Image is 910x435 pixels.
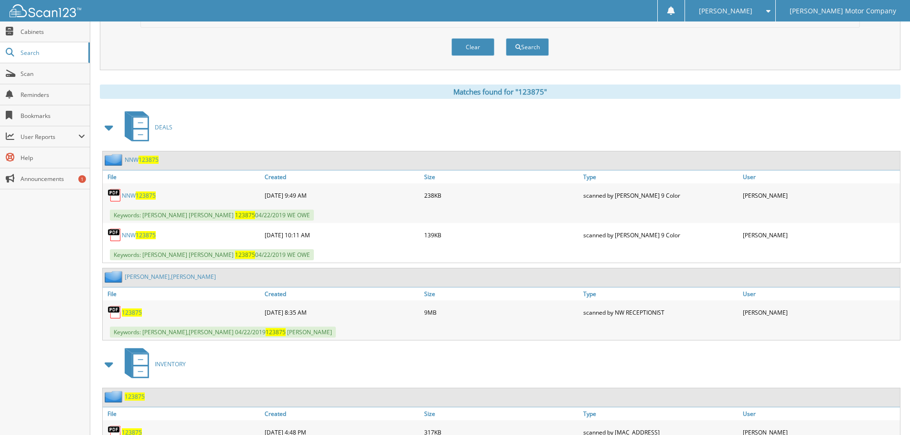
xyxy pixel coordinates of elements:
a: File [103,407,262,420]
span: 123875 [139,156,159,164]
img: scan123-logo-white.svg [10,4,81,17]
span: 123875 [136,231,156,239]
a: User [740,407,900,420]
span: Keywords: [PERSON_NAME] [PERSON_NAME] 04 /22/2019 WE OWE [110,249,314,260]
span: 123875 [136,191,156,200]
a: File [103,170,262,183]
a: Size [422,170,581,183]
span: [PERSON_NAME] [699,8,752,14]
a: DEALS [119,108,172,146]
span: DEALS [155,123,172,131]
a: Created [262,287,422,300]
img: PDF.png [107,305,122,319]
div: scanned by NW RECEPTIONIST [581,303,740,322]
span: 123875 [266,328,286,336]
a: User [740,170,900,183]
span: Bookmarks [21,112,85,120]
a: Created [262,407,422,420]
a: Created [262,170,422,183]
span: Cabinets [21,28,85,36]
div: [PERSON_NAME] [740,225,900,244]
span: Keywords: [PERSON_NAME] [PERSON_NAME] 04 /22/2019 WE OWE [110,210,314,221]
a: [PERSON_NAME],[PERSON_NAME] [125,273,216,281]
a: NNW123875 [125,156,159,164]
div: Matches found for "123875" [100,85,900,99]
button: Search [506,38,549,56]
a: File [103,287,262,300]
div: 9MB [422,303,581,322]
span: Announcements [21,175,85,183]
span: [PERSON_NAME] Motor Company [790,8,896,14]
a: 123875 [122,308,142,317]
span: Scan [21,70,85,78]
div: 238KB [422,186,581,205]
a: INVENTORY [119,345,186,383]
div: [PERSON_NAME] [740,186,900,205]
div: [DATE] 8 :35 AM [262,303,422,322]
div: scanned by [PERSON_NAME] 9 Color [581,186,740,205]
a: Type [581,407,740,420]
div: [DATE] 9 :49 AM [262,186,422,205]
div: scanned by [PERSON_NAME] 9 Color [581,225,740,244]
a: Type [581,170,740,183]
div: [DATE] 10 :11 AM [262,225,422,244]
img: folder2.png [105,271,125,283]
a: NNW123875 [122,191,156,200]
a: 123875 [125,393,145,401]
div: 139KB [422,225,581,244]
span: Search [21,49,84,57]
img: PDF.png [107,228,122,242]
a: User [740,287,900,300]
button: Clear [451,38,494,56]
img: folder2.png [105,391,125,403]
a: Size [422,407,581,420]
span: 123875 [235,211,255,219]
a: Type [581,287,740,300]
span: INVENTORY [155,360,186,368]
iframe: Chat Widget [862,389,910,435]
span: Reminders [21,91,85,99]
a: Size [422,287,581,300]
span: Help [21,154,85,162]
span: 123875 [235,251,255,259]
img: folder2.png [105,154,125,166]
div: [PERSON_NAME] [740,303,900,322]
span: User Reports [21,133,78,141]
div: 1 [78,175,86,183]
img: PDF.png [107,188,122,202]
span: Keywords: [PERSON_NAME],[PERSON_NAME] 04/22/ 2019 [PERSON_NAME] [110,327,336,338]
a: NNW123875 [122,231,156,239]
